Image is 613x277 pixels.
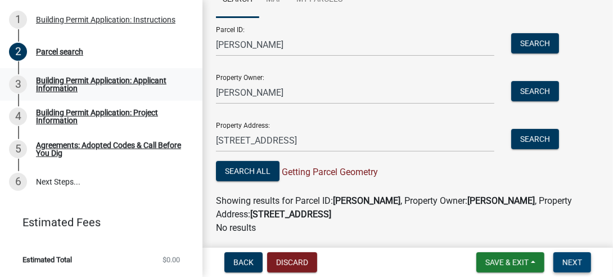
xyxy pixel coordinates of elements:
[9,211,184,234] a: Estimated Fees
[216,221,600,235] p: No results
[9,11,27,29] div: 1
[36,141,184,157] div: Agreements: Adopted Codes & Call Before You Dig
[36,77,184,92] div: Building Permit Application: Applicant Information
[36,16,175,24] div: Building Permit Application: Instructions
[511,33,559,53] button: Search
[511,129,559,149] button: Search
[9,140,27,158] div: 5
[9,43,27,61] div: 2
[36,109,184,124] div: Building Permit Application: Project Information
[467,195,535,206] strong: [PERSON_NAME]
[9,75,27,93] div: 3
[485,258,529,267] span: Save & Exit
[216,161,280,181] button: Search All
[562,258,582,267] span: Next
[233,258,254,267] span: Back
[163,256,180,263] span: $0.00
[9,108,27,126] div: 4
[22,256,72,263] span: Estimated Total
[476,252,544,272] button: Save & Exit
[267,252,317,272] button: Discard
[216,194,600,221] div: Showing results for Parcel ID: , Property Owner: , Property Address:
[553,252,591,272] button: Next
[224,252,263,272] button: Back
[511,81,559,101] button: Search
[9,173,27,191] div: 6
[333,195,400,206] strong: [PERSON_NAME]
[280,167,378,177] span: Getting Parcel Geometry
[36,48,83,56] div: Parcel search
[250,209,331,220] strong: [STREET_ADDRESS]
